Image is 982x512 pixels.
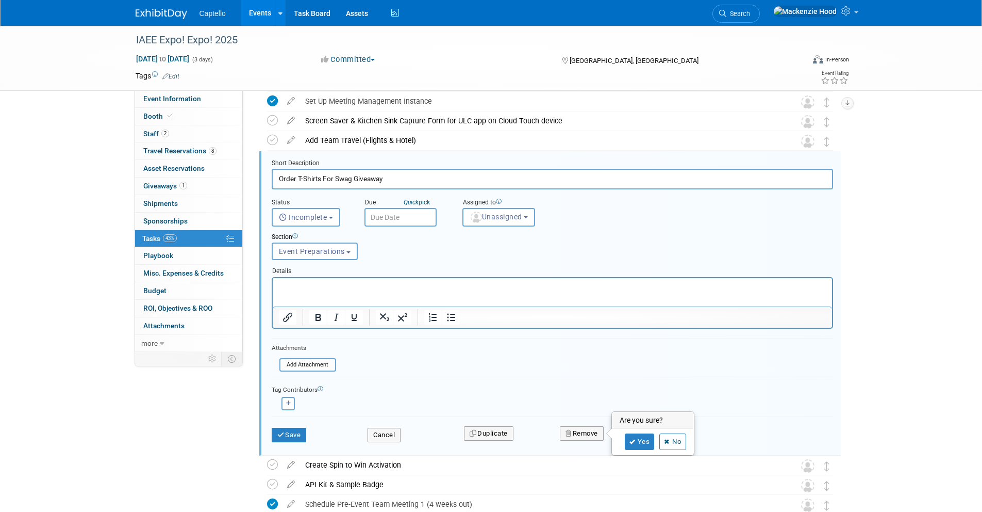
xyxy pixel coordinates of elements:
a: Sponsorships [135,213,242,230]
div: Details [272,262,833,277]
a: Giveaways1 [135,178,242,195]
a: Tasks43% [135,230,242,247]
button: Numbered list [424,310,442,325]
input: Due Date [364,208,437,227]
span: Playbook [143,251,173,260]
button: Underline [345,310,363,325]
a: edit [282,116,300,125]
i: Move task [824,117,829,127]
button: Superscript [394,310,411,325]
button: Event Preparations [272,243,358,260]
button: Remove [560,426,604,441]
i: Quick [404,199,419,206]
a: Misc. Expenses & Credits [135,265,242,282]
img: Unassigned [801,95,814,109]
span: 8 [209,147,217,155]
a: Yes [625,434,655,450]
a: Attachments [135,317,242,334]
img: ExhibitDay [136,9,187,19]
a: Search [712,5,760,23]
button: Subscript [376,310,393,325]
a: Travel Reservations8 [135,142,242,159]
a: edit [282,480,300,489]
a: edit [282,136,300,145]
span: Asset Reservations [143,164,205,172]
span: Incomplete [279,213,327,221]
button: Duplicate [464,426,513,441]
i: Move task [824,137,829,147]
div: IAEE Expo! Expo! 2025 [132,31,789,50]
div: Assigned to [462,198,591,208]
button: Incomplete [272,208,340,227]
div: Short Description [272,159,833,169]
div: Screen Saver & Kitchen Sink Capture Form for ULC app on Cloud Touch device [300,112,780,130]
a: more [135,335,242,352]
span: Shipments [143,199,178,207]
span: Captello [199,9,226,18]
a: No [659,434,686,450]
span: Booth [143,112,175,120]
td: Personalize Event Tab Strip [204,352,222,365]
span: Unassigned [470,213,522,221]
div: Set Up Meeting Management Instance [300,92,780,110]
i: Booth reservation complete [168,113,173,119]
img: Unassigned [801,459,814,473]
span: Event Preparations [279,247,345,255]
button: Committed [318,54,379,65]
span: 2 [161,130,169,137]
img: Unassigned [801,479,814,492]
div: Create Spin to Win Activation [300,456,780,474]
span: [DATE] [DATE] [136,54,190,63]
a: Shipments [135,195,242,212]
div: Due [364,198,447,208]
i: Move task [824,501,829,510]
span: [GEOGRAPHIC_DATA], [GEOGRAPHIC_DATA] [570,57,698,65]
a: Event Information [135,90,242,107]
button: Italic [327,310,345,325]
a: ROI, Objectives & ROO [135,300,242,317]
a: Booth [135,108,242,125]
span: Sponsorships [143,217,188,225]
span: (3 days) [191,56,213,63]
button: Cancel [368,428,401,442]
td: Tags [136,71,179,81]
img: Unassigned [801,115,814,129]
span: Budget [143,286,167,295]
a: Edit [162,73,179,80]
img: Unassigned [801,135,814,148]
span: Misc. Expenses & Credits [143,269,224,277]
div: Event Rating [821,71,848,76]
div: In-Person [825,56,849,63]
span: Staff [143,130,169,138]
span: more [141,339,158,347]
button: Bold [309,310,327,325]
button: Insert/edit link [279,310,296,325]
span: Search [726,10,750,18]
a: Budget [135,282,242,299]
img: Mackenzie Hood [773,6,837,17]
div: Section [272,233,785,243]
a: Staff2 [135,125,242,142]
button: Unassigned [462,208,536,227]
span: Tasks [142,234,177,243]
a: Asset Reservations [135,160,242,177]
td: Toggle Event Tabs [221,352,242,365]
a: edit [282,500,300,509]
span: Event Information [143,94,201,103]
div: Attachments [272,344,336,353]
div: API Kit & Sample Badge [300,476,780,493]
span: 1 [179,182,187,189]
span: to [158,55,168,63]
div: Tag Contributors [272,383,833,394]
button: Bullet list [442,310,460,325]
span: 43% [163,234,177,242]
h3: Are you sure? [612,412,694,429]
a: edit [282,460,300,470]
a: Playbook [135,247,242,264]
img: Format-Inperson.png [813,55,823,63]
i: Move task [824,461,829,471]
iframe: Rich Text Area [273,278,832,307]
span: Giveaways [143,182,187,190]
button: Save [272,428,307,442]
